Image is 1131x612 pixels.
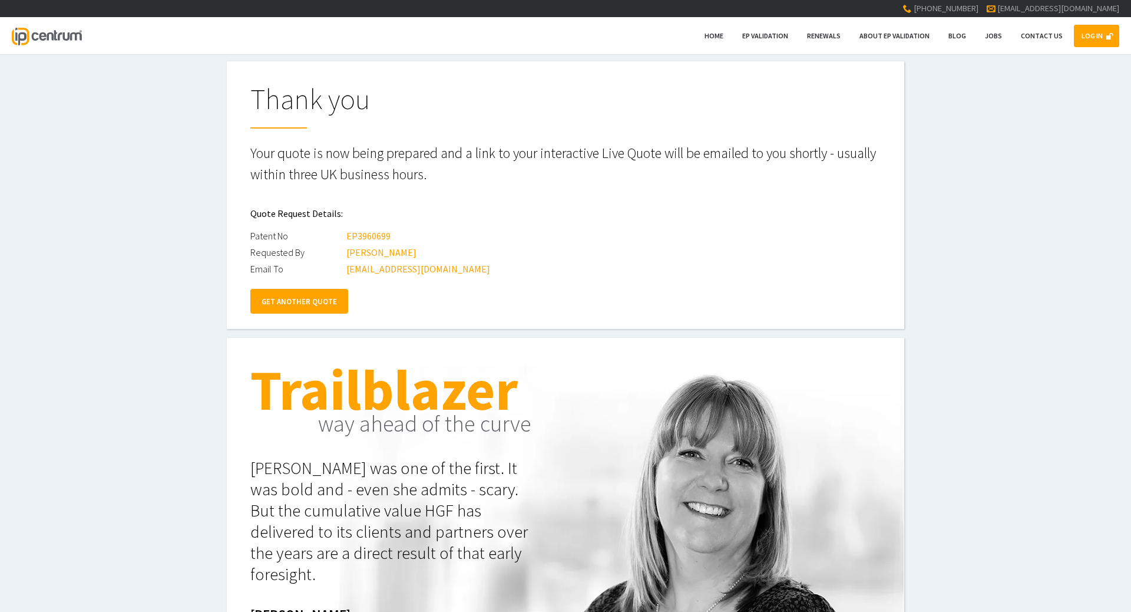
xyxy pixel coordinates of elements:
[914,3,978,14] span: [PHONE_NUMBER]
[735,25,796,47] a: EP Validation
[346,261,490,277] div: [EMAIL_ADDRESS][DOMAIN_NAME]
[941,25,974,47] a: Blog
[1074,25,1119,47] a: LOG IN
[12,17,81,54] a: IP Centrum
[250,261,345,277] div: Email To
[250,199,881,228] h2: Quote Request Details:
[859,31,930,40] span: About EP Validation
[985,31,1002,40] span: Jobs
[1013,25,1070,47] a: Contact Us
[742,31,788,40] span: EP Validation
[1021,31,1063,40] span: Contact Us
[250,289,348,314] a: GET ANOTHER QUOTE
[250,244,345,261] div: Requested By
[799,25,848,47] a: Renewals
[997,3,1119,14] a: [EMAIL_ADDRESS][DOMAIN_NAME]
[977,25,1010,47] a: Jobs
[346,228,391,244] div: EP3960699
[852,25,937,47] a: About EP Validation
[250,85,881,129] h1: Thank you
[807,31,841,40] span: Renewals
[250,228,345,244] div: Patent No
[705,31,723,40] span: Home
[250,143,881,185] p: Your quote is now being prepared and a link to your interactive Live Quote will be emailed to you...
[948,31,966,40] span: Blog
[697,25,731,47] a: Home
[346,244,416,261] div: [PERSON_NAME]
